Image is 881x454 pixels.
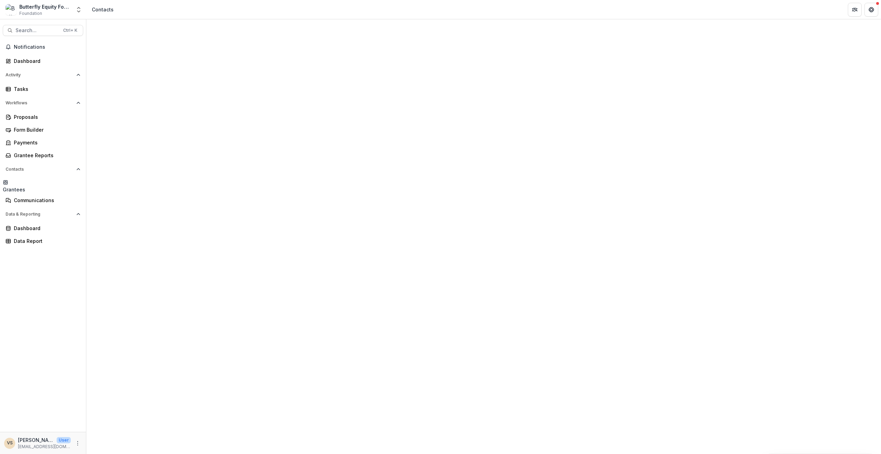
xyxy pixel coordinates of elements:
[3,223,83,234] a: Dashboard
[3,150,83,161] a: Grantee Reports
[14,152,78,159] div: Grantee Reports
[6,167,74,172] span: Contacts
[74,439,82,447] button: More
[74,3,84,17] button: Open entity switcher
[6,101,74,105] span: Workflows
[14,126,78,133] div: Form Builder
[62,27,79,34] div: Ctrl + K
[3,111,83,123] a: Proposals
[3,164,83,175] button: Open Contacts
[7,441,13,445] div: Vannesa Santos
[18,436,54,444] p: [PERSON_NAME]
[92,6,114,13] div: Contacts
[864,3,878,17] button: Get Help
[3,195,83,206] a: Communications
[3,209,83,220] button: Open Data & Reporting
[3,235,83,247] a: Data Report
[14,197,78,204] div: Communications
[3,55,83,67] a: Dashboard
[848,3,862,17] button: Partners
[3,83,83,95] a: Tasks
[3,41,83,53] button: Notifications
[18,444,71,450] p: [EMAIL_ADDRESS][DOMAIN_NAME]
[14,139,78,146] div: Payments
[57,437,71,443] p: User
[3,137,83,148] a: Payments
[6,73,74,77] span: Activity
[14,57,78,65] div: Dashboard
[3,186,25,193] div: Grantees
[3,25,83,36] button: Search...
[14,237,78,245] div: Data Report
[3,124,83,135] a: Form Builder
[89,4,116,15] nav: breadcrumb
[3,178,25,193] a: Grantees
[14,44,80,50] span: Notifications
[16,28,59,34] span: Search...
[6,212,74,217] span: Data & Reporting
[14,225,78,232] div: Dashboard
[3,69,83,81] button: Open Activity
[14,85,78,93] div: Tasks
[6,4,17,15] img: Butterfly Equity Foundation
[19,10,42,17] span: Foundation
[3,97,83,108] button: Open Workflows
[14,113,78,121] div: Proposals
[19,3,71,10] div: Butterfly Equity Foundation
